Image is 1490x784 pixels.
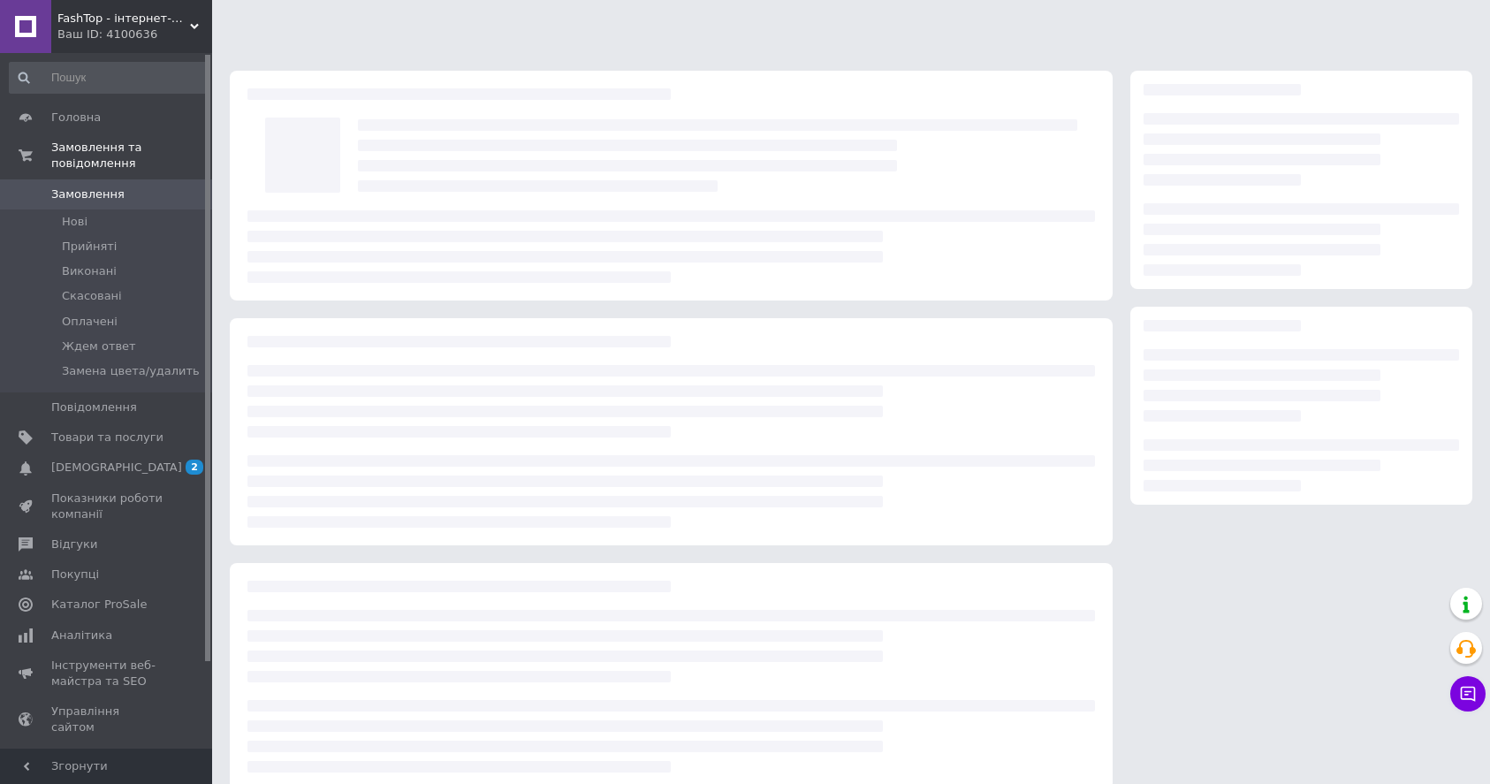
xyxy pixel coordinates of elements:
[62,239,117,255] span: Прийняті
[57,27,212,42] div: Ваш ID: 4100636
[62,339,136,354] span: Ждем ответ
[62,214,87,230] span: Нові
[62,288,122,304] span: Скасовані
[51,491,163,522] span: Показники роботи компанії
[57,11,190,27] span: FashTop - інтернет-магазин для тих, хто цінує гроші та свій час
[51,658,163,689] span: Інструменти веб-майстра та SEO
[186,460,203,475] span: 2
[62,263,117,279] span: Виконані
[51,186,125,202] span: Замовлення
[51,567,99,582] span: Покупці
[62,363,200,379] span: Замена цвета/удалить
[51,704,163,735] span: Управління сайтом
[51,537,97,552] span: Відгуки
[51,110,101,126] span: Головна
[51,597,147,613] span: Каталог ProSale
[51,628,112,643] span: Аналітика
[51,430,163,445] span: Товари та послуги
[9,62,208,94] input: Пошук
[62,314,118,330] span: Оплачені
[51,400,137,415] span: Повідомлення
[51,460,182,476] span: [DEMOGRAPHIC_DATA]
[1450,676,1486,712] button: Чат з покупцем
[51,140,212,171] span: Замовлення та повідомлення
